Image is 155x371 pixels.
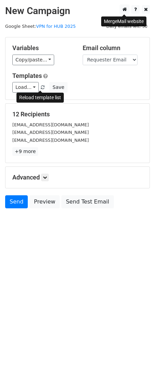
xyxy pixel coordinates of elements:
[61,195,114,208] a: Send Test Email
[101,16,146,26] div: MergeMail website
[12,55,54,65] a: Copy/paste...
[5,5,150,17] h2: New Campaign
[12,44,72,52] h5: Variables
[29,195,60,208] a: Preview
[12,138,89,143] small: [EMAIL_ADDRESS][DOMAIN_NAME]
[16,93,64,103] div: Reload template list
[83,44,143,52] h5: Email column
[12,111,143,118] h5: 12 Recipients
[12,82,39,93] a: Load...
[49,82,67,93] button: Save
[5,24,76,29] small: Google Sheet:
[121,338,155,371] iframe: Chat Widget
[12,147,38,156] a: +9 more
[12,122,89,127] small: [EMAIL_ADDRESS][DOMAIN_NAME]
[12,72,42,79] a: Templates
[36,24,76,29] a: VPN for HUB 2025
[12,130,89,135] small: [EMAIL_ADDRESS][DOMAIN_NAME]
[5,195,28,208] a: Send
[121,338,155,371] div: วิดเจ็ตการแชท
[12,174,143,181] h5: Advanced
